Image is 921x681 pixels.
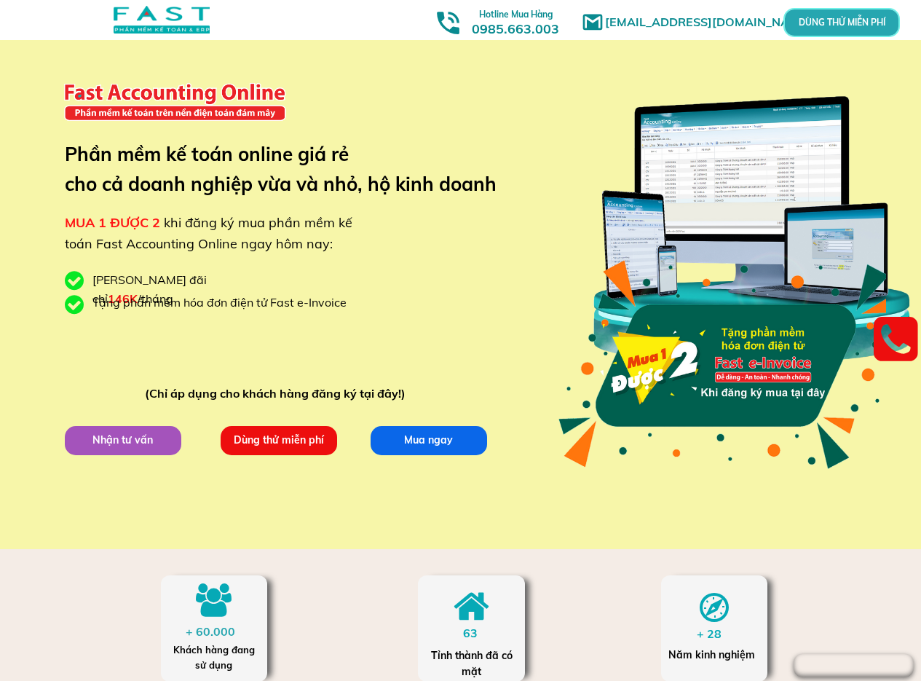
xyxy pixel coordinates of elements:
span: khi đăng ký mua phần mềm kế toán Fast Accounting Online ngay hôm nay: [65,214,352,252]
p: DÙNG THỬ MIỄN PHÍ [824,18,859,26]
h1: [EMAIL_ADDRESS][DOMAIN_NAME] [605,13,820,32]
p: Mua ngay [370,425,486,454]
div: [PERSON_NAME] đãi chỉ /tháng [92,271,282,308]
div: 63 [463,624,491,643]
div: (Chỉ áp dụng cho khách hàng đăng ký tại đây!) [145,385,412,404]
h3: 0985.663.003 [456,5,575,36]
div: + 28 [697,625,735,644]
span: 146K [108,291,138,306]
div: Tặng phần mềm hóa đơn điện tử Fast e-Invoice [92,294,357,312]
span: MUA 1 ĐƯỢC 2 [65,214,160,231]
div: Tỉnh thành đã có mặt [430,647,514,680]
div: + 60.000 [186,623,242,642]
div: Năm kinh nghiệm [668,647,759,663]
span: Hotline Mua Hàng [479,9,553,20]
p: Nhận tư vấn [64,425,181,454]
h3: Phần mềm kế toán online giá rẻ cho cả doanh nghiệp vừa và nhỏ, hộ kinh doanh [65,139,518,200]
p: Dùng thử miễn phí [220,425,336,454]
div: Khách hàng đang sử dụng [168,642,259,673]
